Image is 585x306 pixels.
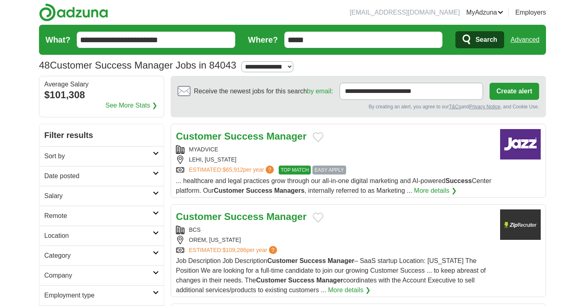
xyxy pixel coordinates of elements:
[475,32,497,48] span: Search
[176,211,306,222] a: Customer Success Manager
[194,86,333,96] span: Receive the newest jobs for this search :
[515,8,546,17] a: Employers
[189,246,279,254] a: ESTIMATED:$109,286per year?
[39,246,164,265] a: Category
[44,191,153,201] h2: Salary
[44,151,153,161] h2: Sort by
[44,231,153,241] h2: Location
[288,277,314,284] strong: Success
[269,246,277,254] span: ?
[44,251,153,261] h2: Category
[256,277,286,284] strong: Customer
[214,187,244,194] strong: Customer
[44,88,159,102] div: $101,308
[106,101,158,110] a: See More Stats ❯
[39,206,164,226] a: Remote
[176,226,494,234] div: BCS
[267,257,298,264] strong: Customer
[44,291,153,300] h2: Employment type
[246,187,273,194] strong: Success
[39,226,164,246] a: Location
[248,34,278,46] label: Where?
[39,285,164,305] a: Employment type
[176,131,221,142] strong: Customer
[39,60,236,71] h1: Customer Success Manager Jobs in 84043
[266,131,307,142] strong: Manager
[39,3,108,22] img: Adzuna logo
[312,166,346,175] span: EASY APPLY
[176,236,494,244] div: OREM, [US_STATE]
[500,129,541,159] img: Company logo
[316,277,343,284] strong: Manager
[178,103,539,110] div: By creating an alert, you agree to our and , and Cookie Use.
[511,32,539,48] a: Advanced
[176,177,491,194] span: ... healthcare and legal practices grow through our all-in-one digital marketing and AI-powered C...
[446,177,472,184] strong: Success
[455,31,504,48] button: Search
[39,265,164,285] a: Company
[279,166,311,175] span: TOP MATCH
[328,257,355,264] strong: Manager
[224,131,264,142] strong: Success
[414,186,457,196] a: More details ❯
[328,285,370,295] a: More details ❯
[266,211,307,222] strong: Manager
[39,124,164,146] h2: Filter results
[449,104,461,110] a: T&Cs
[176,257,486,293] span: Job Description Job Description – SaaS startup Location: [US_STATE] The Position We are looking f...
[223,247,246,253] span: $109,286
[469,104,500,110] a: Privacy Notice
[39,186,164,206] a: Salary
[490,83,539,100] button: Create alert
[266,166,274,174] span: ?
[274,187,305,194] strong: Managers
[45,34,70,46] label: What?
[313,213,323,222] button: Add to favorite jobs
[39,58,50,73] span: 48
[466,8,504,17] a: MyAdzuna
[44,271,153,280] h2: Company
[176,155,494,164] div: LEHI, [US_STATE]
[44,171,153,181] h2: Date posted
[223,166,243,173] span: $65,912
[189,166,275,175] a: ESTIMATED:$65,912per year?
[176,211,221,222] strong: Customer
[39,166,164,186] a: Date posted
[44,81,159,88] div: Average Salary
[176,131,306,142] a: Customer Success Manager
[350,8,460,17] li: [EMAIL_ADDRESS][DOMAIN_NAME]
[307,88,331,95] a: by email
[176,145,494,154] div: MYADVICE
[500,209,541,240] img: Company logo
[39,146,164,166] a: Sort by
[224,211,264,222] strong: Success
[299,257,326,264] strong: Success
[313,132,323,142] button: Add to favorite jobs
[44,211,153,221] h2: Remote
